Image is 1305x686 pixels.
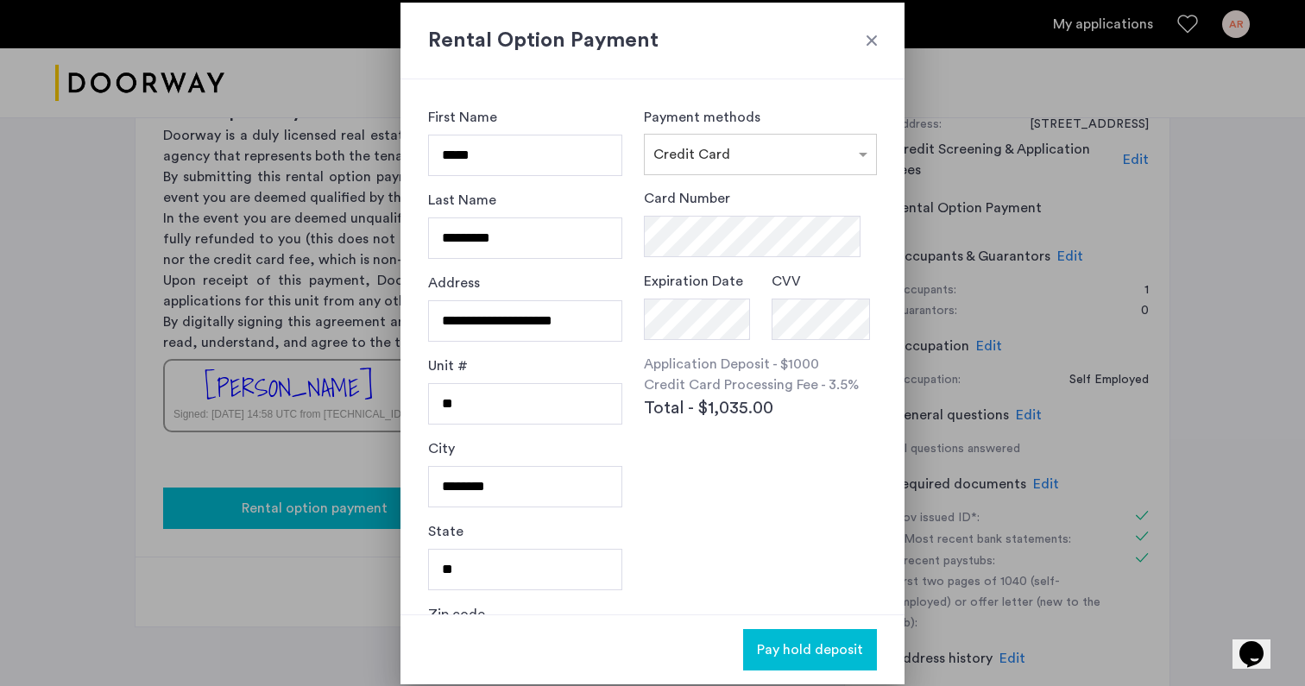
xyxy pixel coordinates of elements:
[428,521,463,542] label: State
[428,273,480,293] label: Address
[644,271,743,292] label: Expiration Date
[644,110,760,124] label: Payment methods
[757,639,863,660] span: Pay hold deposit
[1232,617,1288,669] iframe: chat widget
[428,356,468,376] label: Unit #
[653,148,730,161] span: Credit Card
[428,190,496,211] label: Last Name
[772,271,801,292] label: CVV
[428,25,877,56] h2: Rental Option Payment
[428,604,485,625] label: Zip code
[644,374,877,395] p: Credit Card Processing Fee - 3.5%
[644,188,730,209] label: Card Number
[428,107,497,128] label: First Name
[428,438,455,459] label: City
[644,395,773,421] span: Total - $1,035.00
[644,354,877,374] p: Application Deposit - $1000
[743,629,877,670] button: button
